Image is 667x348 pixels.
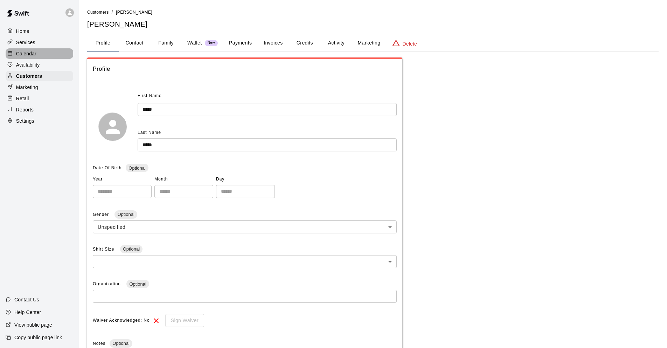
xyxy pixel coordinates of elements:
[160,314,204,327] div: To sign waivers in admin, this feature must be enabled in general settings
[6,82,73,93] a: Marketing
[138,130,161,135] span: Last Name
[126,165,148,171] span: Optional
[93,165,121,170] span: Date Of Birth
[93,212,110,217] span: Gender
[16,117,34,124] p: Settings
[93,315,150,326] span: Waiver Acknowledged: No
[138,90,162,102] span: First Name
[187,39,202,47] p: Wallet
[87,20,659,29] h5: [PERSON_NAME]
[257,35,289,52] button: Invoices
[223,35,257,52] button: Payments
[6,71,73,81] a: Customers
[289,35,320,52] button: Credits
[6,93,73,104] a: Retail
[116,10,152,15] span: [PERSON_NAME]
[352,35,386,52] button: Marketing
[87,8,659,16] nav: breadcrumb
[6,26,73,36] a: Home
[14,309,41,316] p: Help Center
[150,35,182,52] button: Family
[87,9,109,15] a: Customers
[16,61,40,68] p: Availability
[14,334,62,341] p: Copy public page link
[110,341,132,346] span: Optional
[16,39,35,46] p: Services
[16,28,29,35] p: Home
[205,41,218,45] span: New
[6,37,73,48] a: Services
[93,220,397,233] div: Unspecified
[126,281,149,287] span: Optional
[6,60,73,70] a: Availability
[93,341,105,346] span: Notes
[14,321,52,328] p: View public page
[16,50,36,57] p: Calendar
[6,104,73,115] a: Reports
[14,296,39,303] p: Contact Us
[403,40,417,47] p: Delete
[87,35,659,52] div: basic tabs example
[16,95,29,102] p: Retail
[16,84,38,91] p: Marketing
[120,246,143,252] span: Optional
[154,174,213,185] span: Month
[6,116,73,126] a: Settings
[87,35,119,52] button: Profile
[119,35,150,52] button: Contact
[216,174,275,185] span: Day
[112,8,113,16] li: /
[93,174,152,185] span: Year
[6,48,73,59] a: Calendar
[93,281,122,286] span: Organization
[114,212,137,217] span: Optional
[16,106,34,113] p: Reports
[93,247,116,252] span: Shirt Size
[87,10,109,15] span: Customers
[320,35,352,52] button: Activity
[16,73,42,80] p: Customers
[93,64,397,74] span: Profile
